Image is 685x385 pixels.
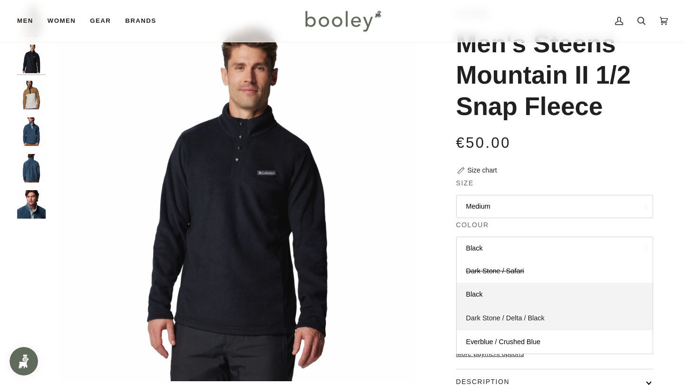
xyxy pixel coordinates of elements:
span: Everblue / Crushed Blue [466,338,541,346]
span: Dark Stone / Safari [466,267,524,275]
div: Columbia Men's Steens Mountain II 1/2 Snap Fleece Black - Booley Galway [50,8,424,381]
img: Columbia Men's Steens Mountain II 1/2 Snap Fleece Dark Stone / Delta / Black - Booley Galway [17,81,46,109]
button: Medium [456,195,653,218]
img: Columbia Men's Steens Mountain II 1/2 Snap Fleece Everblue / Crushed Blue - Booley Galway [17,154,46,183]
span: Black [466,290,483,298]
a: Black [457,283,653,307]
span: Colour [456,220,489,230]
span: Gear [90,16,111,26]
iframe: Button to open loyalty program pop-up [10,347,38,375]
img: Columbia Men's Steens Mountain II 1/2 Snap Fleece Everblue / Crushed Blue - Booley Galway [17,190,46,219]
span: Brands [125,16,156,26]
a: Dark Stone / Safari [457,260,653,283]
span: Dark Stone / Delta / Black [466,314,545,322]
span: Women [48,16,76,26]
div: Size chart [468,165,497,175]
h1: Men's Steens Mountain II 1/2 Snap Fleece [456,28,646,122]
img: Booley [301,7,384,35]
button: Black [456,237,653,260]
a: Everblue / Crushed Blue [457,330,653,354]
span: Size [456,178,474,188]
img: Columbia Men's Steens Mountain II 1/2 Snap Fleece Black - Booley Galway [17,45,46,73]
img: Columbia Men&#39;s Steens Mountain II 1/2 Snap Fleece Black - Booley Galway [50,8,424,381]
a: Dark Stone / Delta / Black [457,307,653,330]
img: Columbia Men's Steens Mountain II 1/2 Snap Fleece Everblue / Crushed Blue - Booley Galway [17,117,46,146]
span: €50.00 [456,135,511,151]
span: Men [17,16,33,26]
